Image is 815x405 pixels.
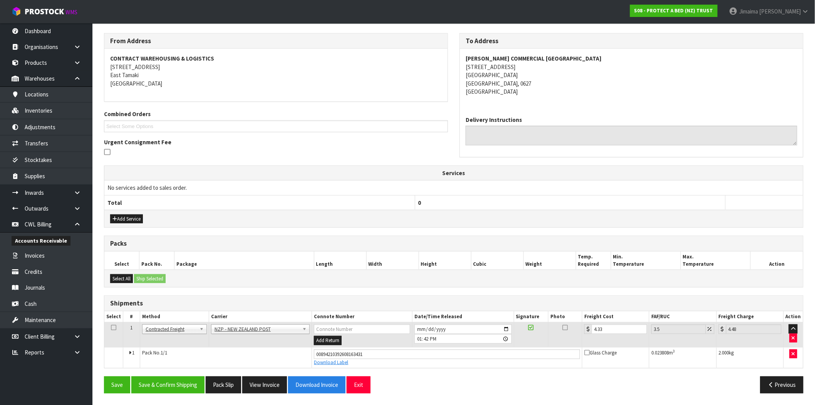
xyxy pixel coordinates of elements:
[110,54,442,88] address: [STREET_ADDRESS] East Tamaki [GEOGRAPHIC_DATA]
[719,349,729,356] span: 2.000
[140,347,312,368] td: Pack No.
[110,214,143,224] button: Add Service
[548,311,582,322] th: Photo
[314,349,580,359] input: Connote Number
[161,349,167,356] span: 1/1
[717,311,784,322] th: Freight Charge
[12,236,70,246] span: Accounts Receivable
[131,376,205,393] button: Save & Confirm Shipping
[576,251,611,270] th: Temp. Required
[123,311,140,322] th: #
[673,349,675,354] sup: 3
[466,37,797,45] h3: To Address
[314,336,342,345] button: Add Return
[582,311,649,322] th: Freight Cost
[314,251,366,270] th: Length
[104,251,139,270] th: Select
[132,349,134,356] span: 1
[649,347,717,368] td: m
[413,311,514,322] th: Date/Time Released
[726,324,781,334] input: Freight Charge
[514,311,548,322] th: Signature
[110,240,797,247] h3: Packs
[110,274,133,283] button: Select All
[65,8,77,16] small: WMS
[751,251,803,270] th: Action
[466,54,797,96] address: [STREET_ADDRESS] [GEOGRAPHIC_DATA] [GEOGRAPHIC_DATA], 0627 [GEOGRAPHIC_DATA]
[146,325,196,334] span: Contracted Freight
[104,376,130,393] button: Save
[649,311,717,322] th: FAF/RUC
[314,359,348,366] a: Download Label
[104,27,803,399] span: Ship
[366,251,419,270] th: Width
[584,349,617,356] span: Glass Charge
[288,376,345,393] button: Download Invoice
[104,110,151,118] label: Combined Orders
[209,311,312,322] th: Carrier
[759,8,801,15] span: [PERSON_NAME]
[760,376,803,393] button: Previous
[681,251,751,270] th: Max. Temperature
[242,376,287,393] button: View Invoice
[104,138,171,146] label: Urgent Consignment Fee
[104,311,123,322] th: Select
[717,347,784,368] td: kg
[634,7,713,14] strong: S08 - PROTECT A BED (NZ) TRUST
[471,251,523,270] th: Cubic
[523,251,576,270] th: Weight
[134,274,166,283] button: Ship Selected
[215,325,299,334] span: NZP - NEW ZEALAND POST
[104,166,803,181] th: Services
[739,8,758,15] span: Jimaima
[592,324,647,334] input: Freight Cost
[783,311,803,322] th: Action
[312,311,413,322] th: Connote Number
[104,181,803,195] td: No services added to sales order.
[140,311,209,322] th: Method
[25,7,64,17] span: ProStock
[418,199,421,206] span: 0
[466,116,522,124] label: Delivery Instructions
[206,376,241,393] button: Pack Slip
[104,195,415,210] th: Total
[110,55,214,62] strong: CONTRACT WAREHOUSING & LOGISTICS
[611,251,681,270] th: Min. Temperature
[651,324,706,334] input: Freight Adjustment
[466,55,602,62] strong: [PERSON_NAME] COMMERCIAL [GEOGRAPHIC_DATA]
[130,324,132,331] span: 1
[651,349,669,356] span: 0.023808
[419,251,471,270] th: Height
[110,37,442,45] h3: From Address
[12,7,21,16] img: cube-alt.png
[630,5,718,17] a: S08 - PROTECT A BED (NZ) TRUST
[110,300,797,307] h3: Shipments
[314,324,410,334] input: Connote Number
[347,376,371,393] button: Exit
[139,251,174,270] th: Pack No.
[174,251,314,270] th: Package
